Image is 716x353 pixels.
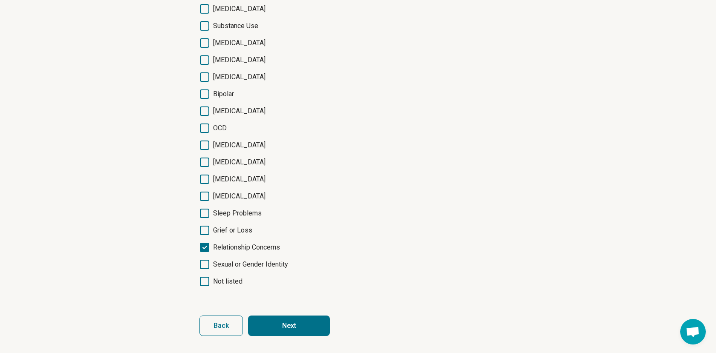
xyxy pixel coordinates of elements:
[213,208,262,218] span: Sleep Problems
[213,38,266,48] span: [MEDICAL_DATA]
[213,225,252,235] span: Grief or Loss
[213,191,266,201] span: [MEDICAL_DATA]
[199,316,243,336] button: Back
[214,322,229,329] span: Back
[213,89,234,99] span: Bipolar
[213,157,266,167] span: [MEDICAL_DATA]
[213,72,266,82] span: [MEDICAL_DATA]
[680,319,706,344] div: Open chat
[213,276,243,287] span: Not listed
[213,106,266,116] span: [MEDICAL_DATA]
[213,55,266,65] span: [MEDICAL_DATA]
[213,123,227,133] span: OCD
[248,316,330,336] button: Next
[213,174,266,184] span: [MEDICAL_DATA]
[213,140,266,150] span: [MEDICAL_DATA]
[213,21,258,31] span: Substance Use
[213,4,266,14] span: [MEDICAL_DATA]
[213,259,288,270] span: Sexual or Gender Identity
[213,242,280,253] span: Relationship Concerns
